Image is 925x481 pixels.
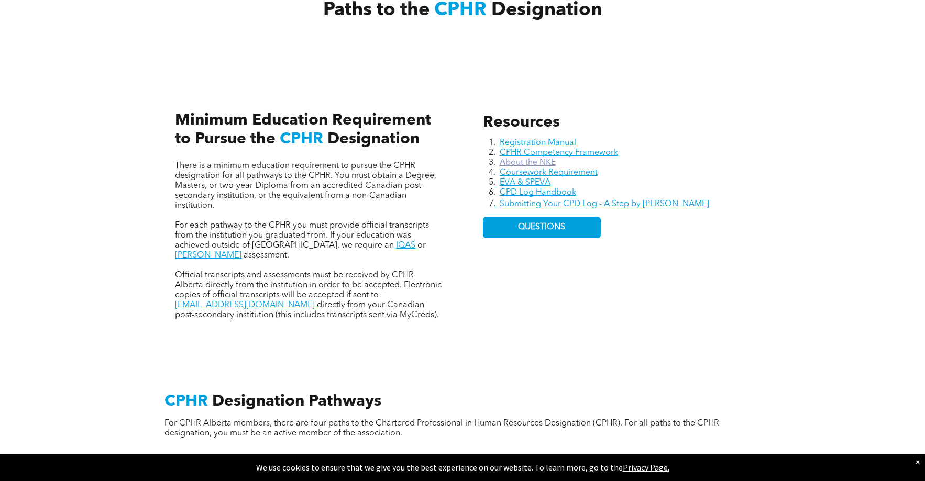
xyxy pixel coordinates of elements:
[417,241,426,250] span: or
[518,222,565,232] span: QUESTIONS
[175,113,431,147] span: Minimum Education Requirement to Pursue the
[396,241,415,250] a: IQAS
[483,217,601,238] a: QUESTIONS
[175,271,442,299] span: Official transcripts and assessments must be received by CPHR Alberta directly from the instituti...
[175,301,439,319] span: directly from your Canadian post-secondary institution (this includes transcripts sent via MyCreds).
[212,394,381,409] span: Designation Pathways
[500,149,618,157] a: CPHR Competency Framework
[280,131,323,147] span: CPHR
[164,394,208,409] span: CPHR
[500,178,550,187] a: EVA & SPEVA
[623,462,669,473] a: Privacy Page.
[244,251,289,260] span: assessment.
[500,169,598,177] a: Coursework Requirement
[500,200,709,208] a: Submitting Your CPD Log - A Step by [PERSON_NAME]
[323,1,430,20] span: Paths to the
[175,162,436,210] span: There is a minimum education requirement to pursue the CPHR designation for all pathways to the C...
[491,1,602,20] span: Designation
[175,301,315,309] a: [EMAIL_ADDRESS][DOMAIN_NAME]
[164,419,719,438] span: For CPHR Alberta members, there are four paths to the Chartered Professional in Human Resources D...
[916,456,920,467] div: Dismiss notification
[500,159,556,167] a: About the NKE
[327,131,420,147] span: Designation
[175,251,241,260] a: [PERSON_NAME]
[434,1,487,20] span: CPHR
[175,221,429,250] span: For each pathway to the CPHR you must provide official transcripts from the institution you gradu...
[500,188,576,197] a: CPD Log Handbook
[500,139,576,147] a: Registration Manual
[483,115,560,130] span: Resources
